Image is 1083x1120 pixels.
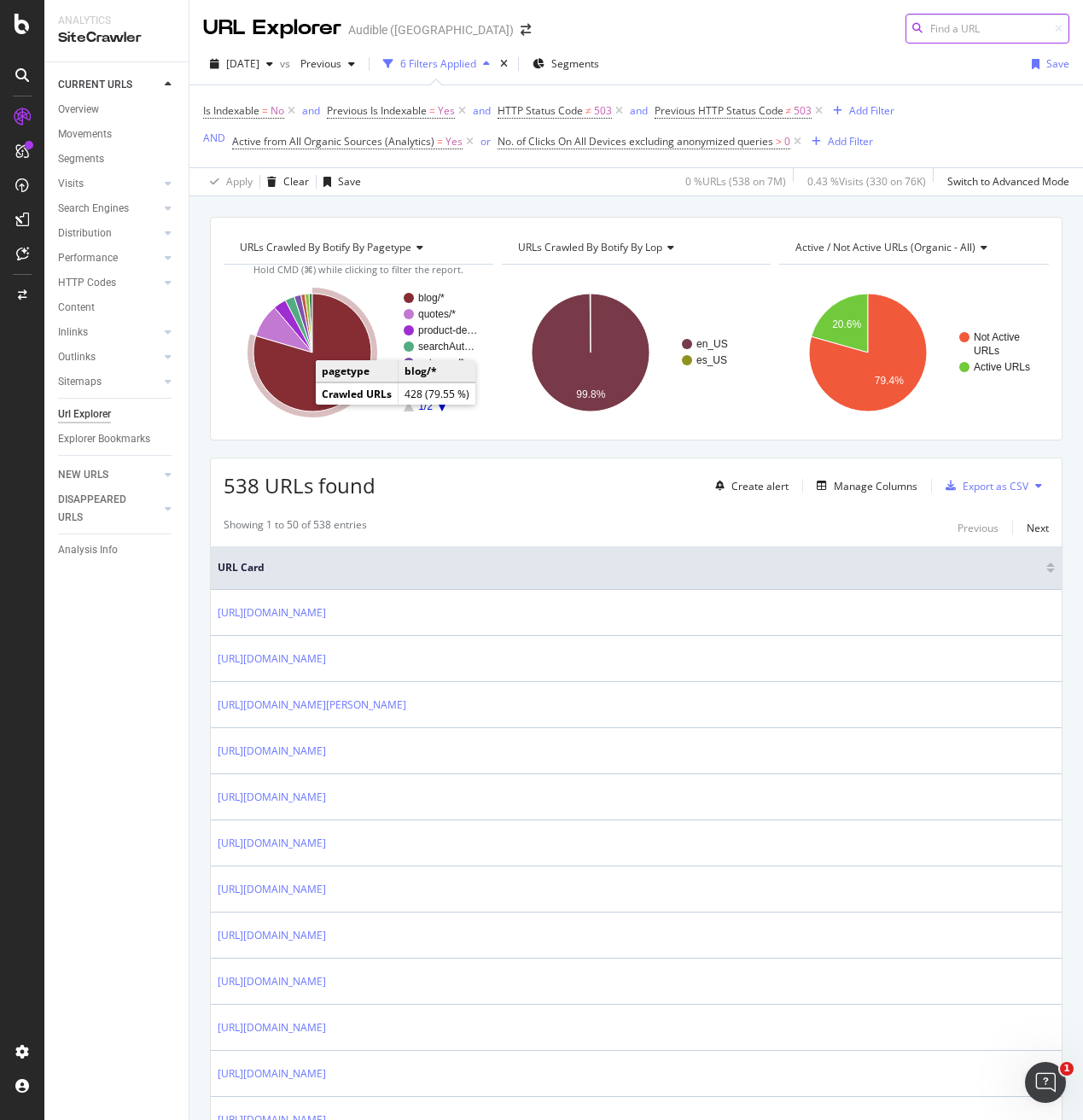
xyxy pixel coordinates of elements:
span: = [262,103,268,118]
button: Clear [260,168,309,195]
span: HTTP Status Code [498,103,583,118]
button: Previous [958,517,999,538]
a: Analysis Info [58,541,177,559]
text: URLs [974,345,999,357]
div: Switch to Advanced Mode [947,174,1069,189]
text: blog/* [418,292,445,304]
text: searchAut… [418,341,475,353]
td: pagetype [316,360,399,382]
a: [URL][DOMAIN_NAME] [218,650,326,668]
text: quotes/* [418,308,456,320]
span: = [437,134,443,149]
div: Save [338,174,361,189]
text: 20.6% [833,318,862,330]
a: [URL][DOMAIN_NAME] [218,1019,326,1036]
a: [URL][DOMAIN_NAME] [218,881,326,898]
button: AND [203,130,225,146]
td: 428 (79.55 %) [399,383,476,405]
button: Segments [526,50,606,78]
span: Active / Not Active URLs (organic - all) [795,240,975,254]
div: SiteCrawler [58,28,175,48]
div: Manage Columns [834,479,917,493]
div: Visits [58,175,84,193]
span: Hold CMD (⌘) while clicking to filter the report. [253,263,463,276]
div: Url Explorer [58,405,111,423]
text: category/* [418,357,464,369]
div: Explorer Bookmarks [58,430,150,448]
div: A chart. [502,278,771,427]
button: Previous [294,50,362,78]
a: Sitemaps [58,373,160,391]
div: Segments [58,150,104,168]
button: Switch to Advanced Mode [940,168,1069,195]
text: 79.4% [875,375,904,387]
div: HTTP Codes [58,274,116,292]
button: and [630,102,648,119]
text: en_US [696,338,728,350]
button: or [480,133,491,149]
h4: URLs Crawled By Botify By lop [515,234,756,261]
span: > [776,134,782,149]
div: and [630,103,648,118]
span: Segments [551,56,599,71]
button: Save [1025,50,1069,78]
div: DISAPPEARED URLS [58,491,144,527]
a: [URL][DOMAIN_NAME] [218,604,326,621]
button: Save [317,168,361,195]
a: [URL][DOMAIN_NAME] [218,743,326,760]
a: Performance [58,249,160,267]
a: Distribution [58,225,160,242]
text: Not Active [974,331,1020,343]
span: 2025 Aug. 29th [226,56,259,71]
a: Outlinks [58,348,160,366]
button: [DATE] [203,50,280,78]
button: and [302,102,320,119]
td: Crawled URLs [316,383,399,405]
a: [URL][DOMAIN_NAME] [218,927,326,944]
span: Is Indexable [203,103,259,118]
a: CURRENT URLS [58,76,160,94]
span: URLs Crawled By Botify By lop [518,240,662,254]
span: ≠ [786,103,792,118]
span: 503 [794,99,812,123]
a: Overview [58,101,177,119]
span: 538 URLs found [224,471,376,499]
div: or [480,134,491,149]
div: and [473,103,491,118]
div: Analytics [58,14,175,28]
span: 503 [594,99,612,123]
span: No. of Clicks On All Devices excluding anonymized queries [498,134,773,149]
div: Content [58,299,95,317]
span: Active from All Organic Sources (Analytics) [232,134,434,149]
span: 0 [784,130,790,154]
div: Add Filter [828,134,873,149]
a: Url Explorer [58,405,177,423]
div: Add Filter [849,103,894,118]
div: Save [1046,56,1069,71]
a: Movements [58,125,177,143]
button: Next [1027,517,1049,538]
svg: A chart. [779,278,1049,427]
div: 0 % URLs ( 538 on 7M ) [685,174,786,189]
button: Manage Columns [810,475,917,496]
a: Segments [58,150,177,168]
div: Clear [283,174,309,189]
a: Content [58,299,177,317]
span: 1 [1060,1062,1074,1076]
div: Showing 1 to 50 of 538 entries [224,517,367,538]
a: NEW URLS [58,466,160,484]
button: Add Filter [826,101,894,121]
a: [URL][DOMAIN_NAME] [218,973,326,990]
div: and [302,103,320,118]
div: 0.43 % Visits ( 330 on 76K ) [807,174,926,189]
div: Next [1027,521,1049,535]
input: Find a URL [905,14,1069,44]
span: vs [280,56,294,71]
a: Search Engines [58,200,160,218]
text: 99.8% [576,388,605,400]
span: URLs Crawled By Botify By pagetype [240,240,411,254]
div: NEW URLS [58,466,108,484]
div: arrow-right-arrow-left [521,24,531,36]
div: Outlinks [58,348,96,366]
